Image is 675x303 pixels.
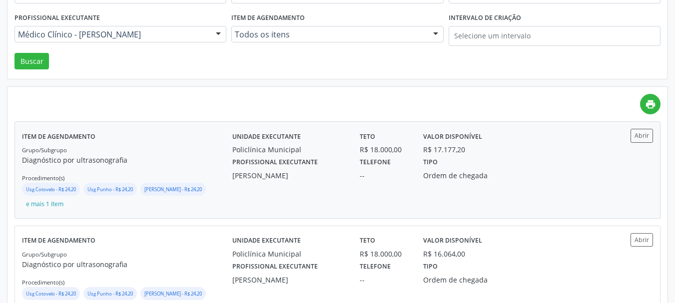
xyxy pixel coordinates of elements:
[232,170,346,181] div: [PERSON_NAME]
[645,99,656,110] i: print
[22,251,67,258] small: Grupo/Subgrupo
[18,29,206,39] span: Médico Clínico - [PERSON_NAME]
[423,275,505,285] div: Ordem de chegada
[423,170,505,181] div: Ordem de chegada
[360,233,375,249] label: Teto
[423,129,482,144] label: Valor disponível
[360,259,391,275] label: Telefone
[87,186,133,193] small: Usg Punho - R$ 24,20
[22,198,67,211] button: e mais 1 item
[631,129,653,142] button: Abrir
[22,279,64,286] small: Procedimento(s)
[232,233,301,249] label: Unidade executante
[144,291,202,297] small: [PERSON_NAME] - R$ 24,20
[22,233,95,249] label: Item de agendamento
[449,26,661,46] input: Selecione um intervalo
[235,29,423,39] span: Todos os itens
[449,10,521,26] label: Intervalo de criação
[26,186,76,193] small: Usg Cotovelo - R$ 24,20
[631,233,653,247] button: Abrir
[360,249,409,259] div: R$ 18.000,00
[231,10,305,26] label: Item de agendamento
[87,291,133,297] small: Usg Punho - R$ 24,20
[360,275,409,285] div: --
[14,10,100,26] label: Profissional executante
[22,259,232,270] p: Diagnóstico por ultrasonografia
[232,155,318,170] label: Profissional executante
[360,170,409,181] div: --
[232,129,301,144] label: Unidade executante
[360,155,391,170] label: Telefone
[423,249,465,259] div: R$ 16.064,00
[232,249,346,259] div: Policlínica Municipal
[423,144,465,155] div: R$ 17.177,20
[423,233,482,249] label: Valor disponível
[232,144,346,155] div: Policlínica Municipal
[640,94,661,114] a: print
[232,259,318,275] label: Profissional executante
[26,291,76,297] small: Usg Cotovelo - R$ 24,20
[14,53,49,70] button: Buscar
[22,174,64,182] small: Procedimento(s)
[232,275,346,285] div: [PERSON_NAME]
[22,129,95,144] label: Item de agendamento
[144,186,202,193] small: [PERSON_NAME] - R$ 24,20
[360,144,409,155] div: R$ 18.000,00
[360,129,375,144] label: Teto
[22,146,67,154] small: Grupo/Subgrupo
[423,155,438,170] label: Tipo
[423,259,438,275] label: Tipo
[22,155,232,165] p: Diagnóstico por ultrasonografia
